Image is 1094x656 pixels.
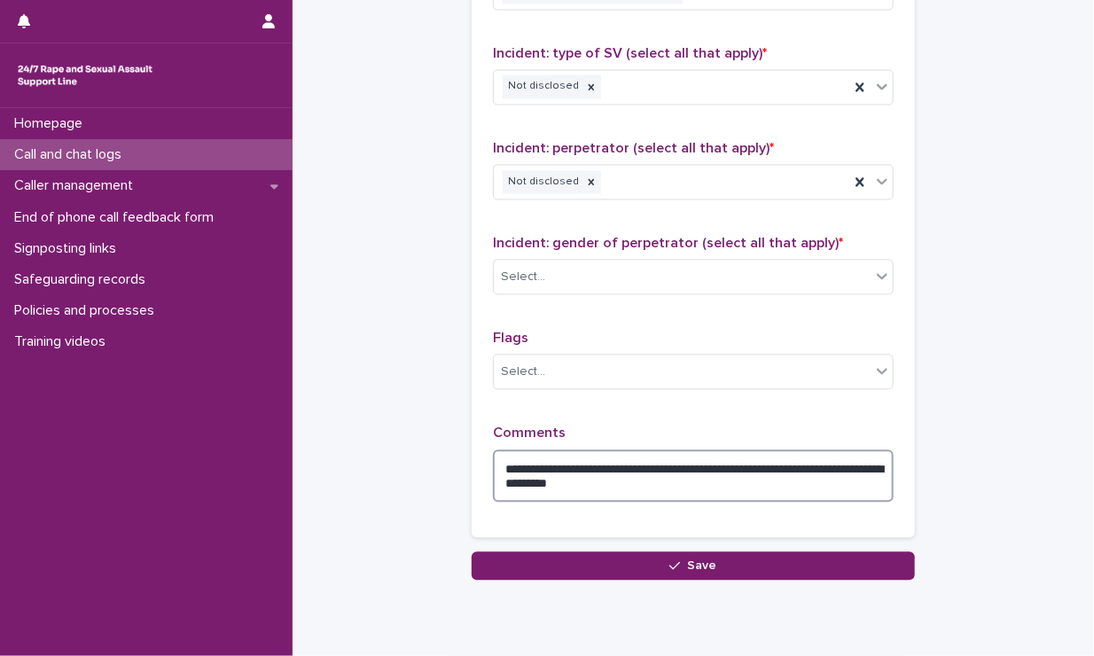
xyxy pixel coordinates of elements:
[7,302,168,319] p: Policies and processes
[688,560,717,573] span: Save
[493,237,843,251] span: Incident: gender of perpetrator (select all that apply)
[493,142,774,156] span: Incident: perpetrator (select all that apply)
[501,269,545,287] div: Select...
[7,333,120,350] p: Training videos
[7,240,130,257] p: Signposting links
[7,115,97,132] p: Homepage
[7,271,160,288] p: Safeguarding records
[7,209,228,226] p: End of phone call feedback form
[7,177,147,194] p: Caller management
[7,146,136,163] p: Call and chat logs
[501,363,545,382] div: Select...
[472,552,915,581] button: Save
[493,426,566,441] span: Comments
[503,75,582,99] div: Not disclosed
[503,171,582,195] div: Not disclosed
[493,47,767,61] span: Incident: type of SV (select all that apply)
[14,58,156,93] img: rhQMoQhaT3yELyF149Cw
[493,332,528,346] span: Flags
